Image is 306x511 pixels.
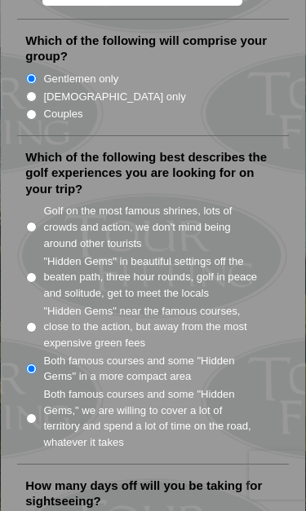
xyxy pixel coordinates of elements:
[43,253,260,302] label: "Hidden Gems" in beautiful settings off the beaten path, three hour rounds, golf in peace and sol...
[43,71,260,87] label: Gentlemen only
[43,203,260,251] label: Golf on the most famous shrines, lots of crowds and action, we don't mind being around other tour...
[43,106,260,122] label: Couples
[25,33,281,64] label: Which of the following will comprise your group?
[25,478,281,509] label: How many days off will you be taking for sightseeing?
[43,386,260,451] label: Both famous courses and some "Hidden Gems," we are willing to cover a lot of territory and spend ...
[43,353,260,385] label: Both famous courses and some "Hidden Gems" in a more compact area
[43,89,260,105] label: [DEMOGRAPHIC_DATA] only
[25,149,281,197] label: Which of the following best describes the golf experiences you are looking for on your trip?
[43,303,260,351] label: "Hidden Gems" near the famous courses, close to the action, but away from the most expensive gree...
